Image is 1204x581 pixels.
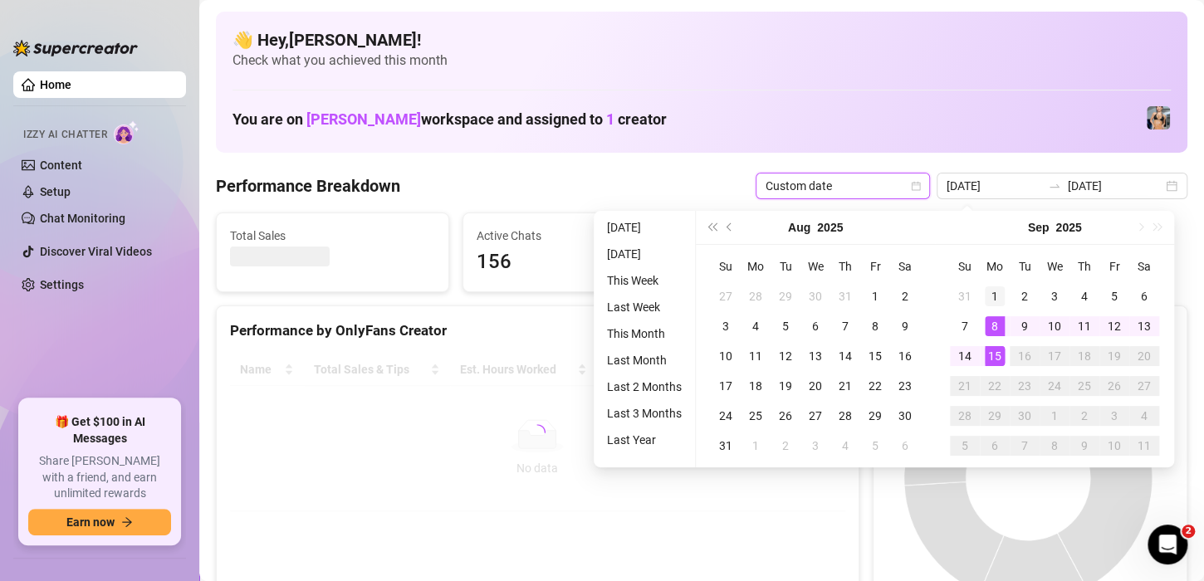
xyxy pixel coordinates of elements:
td: 2025-09-17 [1040,341,1069,371]
td: 2025-09-21 [950,371,980,401]
td: 2025-08-10 [711,341,741,371]
span: calendar [911,181,921,191]
div: 4 [1074,286,1094,306]
div: 1 [985,286,1005,306]
td: 2025-09-27 [1129,371,1159,401]
div: 11 [1134,436,1154,456]
img: Veronica [1147,106,1170,129]
td: 2025-08-29 [860,401,890,431]
div: 3 [716,316,736,336]
li: Last Week [600,297,688,317]
td: 2025-08-28 [830,401,860,431]
div: 25 [1074,376,1094,396]
th: Sa [890,251,920,281]
div: 6 [805,316,825,336]
button: Choose a year [817,211,843,244]
th: Fr [1099,251,1129,281]
th: Tu [771,251,800,281]
div: 29 [776,286,795,306]
div: 2 [776,436,795,456]
div: 30 [1015,406,1035,426]
span: Active Chats [477,227,682,245]
span: 2 [1182,525,1195,538]
a: Settings [40,278,84,291]
div: 27 [716,286,736,306]
td: 2025-09-10 [1040,311,1069,341]
div: 26 [1104,376,1124,396]
div: 18 [746,376,766,396]
td: 2025-08-06 [800,311,830,341]
a: Setup [40,185,71,198]
button: Choose a month [1028,211,1050,244]
td: 2025-10-04 [1129,401,1159,431]
td: 2025-09-24 [1040,371,1069,401]
td: 2025-08-16 [890,341,920,371]
span: arrow-right [121,516,133,528]
div: 2 [1015,286,1035,306]
span: loading [529,424,546,441]
div: 30 [895,406,915,426]
div: 21 [835,376,855,396]
div: 16 [1015,346,1035,366]
span: to [1048,179,1061,193]
div: 10 [716,346,736,366]
td: 2025-09-22 [980,371,1010,401]
li: Last Year [600,430,688,450]
input: Start date [947,177,1041,195]
th: Th [830,251,860,281]
div: 1 [746,436,766,456]
td: 2025-08-07 [830,311,860,341]
h4: Performance Breakdown [216,174,400,198]
div: 3 [1104,406,1124,426]
iframe: Intercom live chat [1148,525,1187,564]
div: 28 [955,406,975,426]
span: Check what you achieved this month [232,51,1171,70]
td: 2025-09-04 [1069,281,1099,311]
td: 2025-10-05 [950,431,980,461]
th: Fr [860,251,890,281]
td: 2025-10-10 [1099,431,1129,461]
td: 2025-08-03 [711,311,741,341]
div: 15 [865,346,885,366]
span: Total Sales [230,227,435,245]
div: 28 [835,406,855,426]
h4: 👋 Hey, [PERSON_NAME] ! [232,28,1171,51]
div: 5 [955,436,975,456]
div: 19 [1104,346,1124,366]
td: 2025-09-07 [950,311,980,341]
td: 2025-08-01 [860,281,890,311]
td: 2025-10-08 [1040,431,1069,461]
div: 27 [1134,376,1154,396]
div: 23 [1015,376,1035,396]
td: 2025-08-14 [830,341,860,371]
td: 2025-08-30 [890,401,920,431]
div: 26 [776,406,795,426]
span: Izzy AI Chatter [23,127,107,143]
div: 1 [1045,406,1065,426]
div: 1 [865,286,885,306]
div: 4 [746,316,766,336]
img: AI Chatter [114,120,139,144]
td: 2025-09-14 [950,341,980,371]
td: 2025-07-31 [830,281,860,311]
td: 2025-08-08 [860,311,890,341]
td: 2025-09-05 [860,431,890,461]
div: 23 [895,376,915,396]
td: 2025-08-21 [830,371,860,401]
div: 31 [955,286,975,306]
td: 2025-10-06 [980,431,1010,461]
button: Choose a month [788,211,810,244]
div: 7 [1015,436,1035,456]
div: 30 [805,286,825,306]
th: We [1040,251,1069,281]
td: 2025-08-19 [771,371,800,401]
td: 2025-08-31 [950,281,980,311]
div: 5 [1104,286,1124,306]
div: 16 [895,346,915,366]
span: 🎁 Get $100 in AI Messages [28,414,171,447]
div: 9 [1074,436,1094,456]
td: 2025-09-03 [800,431,830,461]
div: 2 [895,286,915,306]
td: 2025-09-15 [980,341,1010,371]
td: 2025-09-01 [980,281,1010,311]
